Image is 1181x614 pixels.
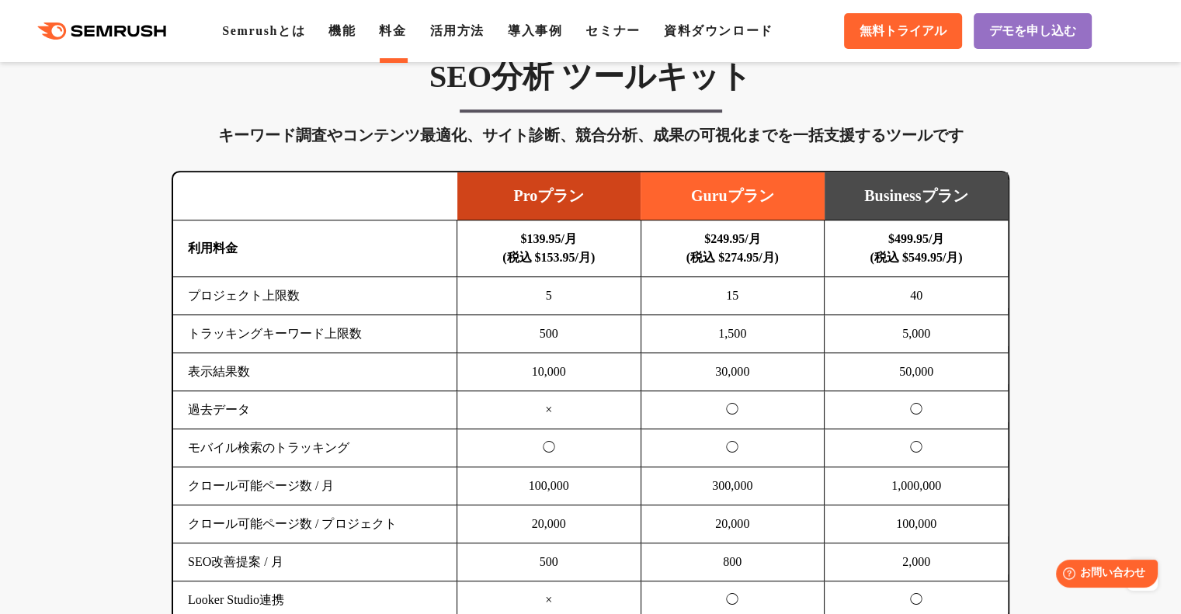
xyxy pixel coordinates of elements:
[173,505,457,543] td: クロール可能ページ数 / プロジェクト
[173,467,457,505] td: クロール可能ページ数 / 月
[825,391,1009,429] td: ◯
[457,429,641,467] td: ◯
[173,543,457,581] td: SEO改善提案 / 月
[457,277,641,315] td: 5
[502,232,595,264] b: $139.95/月 (税込 $153.95/月)
[825,353,1009,391] td: 50,000
[870,232,962,264] b: $499.95/月 (税込 $549.95/月)
[989,23,1076,40] span: デモを申し込む
[457,543,641,581] td: 500
[641,172,825,220] td: Guruプラン
[641,277,825,315] td: 15
[222,24,305,37] a: Semrushとは
[1043,553,1164,597] iframe: Help widget launcher
[664,24,773,37] a: 資料ダウンロード
[173,315,457,353] td: トラッキングキーワード上限数
[686,232,779,264] b: $249.95/月 (税込 $274.95/月)
[508,24,562,37] a: 導入事例
[825,467,1009,505] td: 1,000,000
[974,13,1092,49] a: デモを申し込む
[585,24,640,37] a: セミナー
[172,123,1009,147] div: キーワード調査やコンテンツ最適化、サイト診断、競合分析、成果の可視化までを一括支援するツールです
[457,505,641,543] td: 20,000
[641,353,825,391] td: 30,000
[641,543,825,581] td: 800
[457,391,641,429] td: ×
[641,429,825,467] td: ◯
[825,315,1009,353] td: 5,000
[430,24,485,37] a: 活用方法
[825,172,1009,220] td: Businessプラン
[641,391,825,429] td: ◯
[173,277,457,315] td: プロジェクト上限数
[172,57,1009,96] h3: SEO分析 ツールキット
[825,543,1009,581] td: 2,000
[173,429,457,467] td: モバイル検索のトラッキング
[641,467,825,505] td: 300,000
[457,353,641,391] td: 10,000
[173,353,457,391] td: 表示結果数
[860,23,947,40] span: 無料トライアル
[188,241,238,255] b: 利用料金
[844,13,962,49] a: 無料トライアル
[328,24,356,37] a: 機能
[825,505,1009,543] td: 100,000
[457,467,641,505] td: 100,000
[641,315,825,353] td: 1,500
[173,391,457,429] td: 過去データ
[379,24,406,37] a: 料金
[641,505,825,543] td: 20,000
[457,315,641,353] td: 500
[457,172,641,220] td: Proプラン
[825,277,1009,315] td: 40
[825,429,1009,467] td: ◯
